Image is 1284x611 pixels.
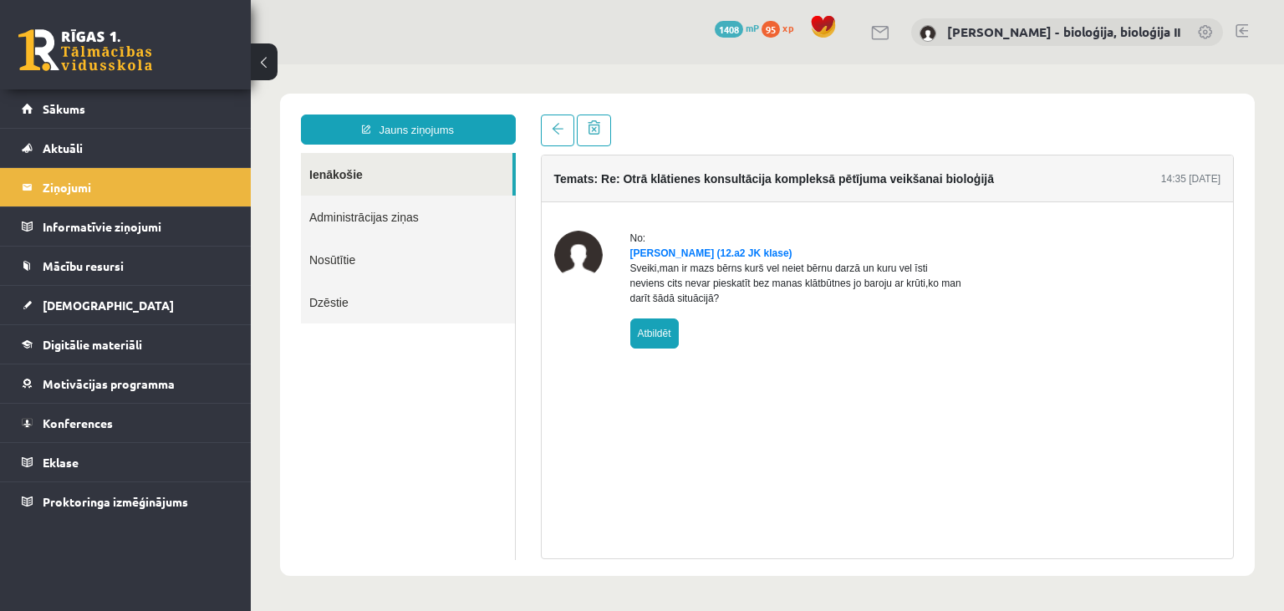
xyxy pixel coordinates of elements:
a: Informatīvie ziņojumi [22,207,230,246]
a: Nosūtītie [50,174,264,216]
a: Administrācijas ziņas [50,131,264,174]
a: Konferences [22,404,230,442]
span: Motivācijas programma [43,376,175,391]
span: Konferences [43,415,113,430]
a: 1408 mP [715,21,759,34]
span: Sākums [43,101,85,116]
span: xp [782,21,793,34]
a: Sākums [22,89,230,128]
a: Proktoringa izmēģinājums [22,482,230,521]
a: [DEMOGRAPHIC_DATA] [22,286,230,324]
a: Ienākošie [50,89,262,131]
span: Proktoringa izmēģinājums [43,494,188,509]
span: Aktuāli [43,140,83,155]
legend: Informatīvie ziņojumi [43,207,230,246]
a: [PERSON_NAME] (12.a2 JK klase) [380,183,542,195]
div: No: [380,166,711,181]
span: 95 [762,21,780,38]
a: Ziņojumi [22,168,230,206]
a: Dzēstie [50,216,264,259]
a: Motivācijas programma [22,364,230,403]
a: Rīgas 1. Tālmācības vidusskola [18,29,152,71]
span: Digitālie materiāli [43,337,142,352]
a: Atbildēt [380,254,428,284]
span: 1408 [715,21,743,38]
a: Mācību resursi [22,247,230,285]
span: mP [746,21,759,34]
div: Sveiki,man ir mazs bērns kurš vel neiet bērnu darzā un kuru vel īsti neviens cits nevar pieskatīt... [380,196,711,242]
a: 95 xp [762,21,802,34]
legend: Ziņojumi [43,168,230,206]
img: Sanija Pidce [303,166,352,215]
a: Eklase [22,443,230,481]
h4: Temats: Re: Otrā klātienes konsultācija kompleksā pētījuma veikšanai bioloģijā [303,108,743,121]
a: Aktuāli [22,129,230,167]
a: [PERSON_NAME] - bioloģija, bioloģija II [947,23,1180,40]
img: Elza Saulīte - bioloģija, bioloģija II [920,25,936,42]
a: Jauns ziņojums [50,50,265,80]
span: Mācību resursi [43,258,124,273]
span: Eklase [43,455,79,470]
div: 14:35 [DATE] [910,107,970,122]
span: [DEMOGRAPHIC_DATA] [43,298,174,313]
a: Digitālie materiāli [22,325,230,364]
